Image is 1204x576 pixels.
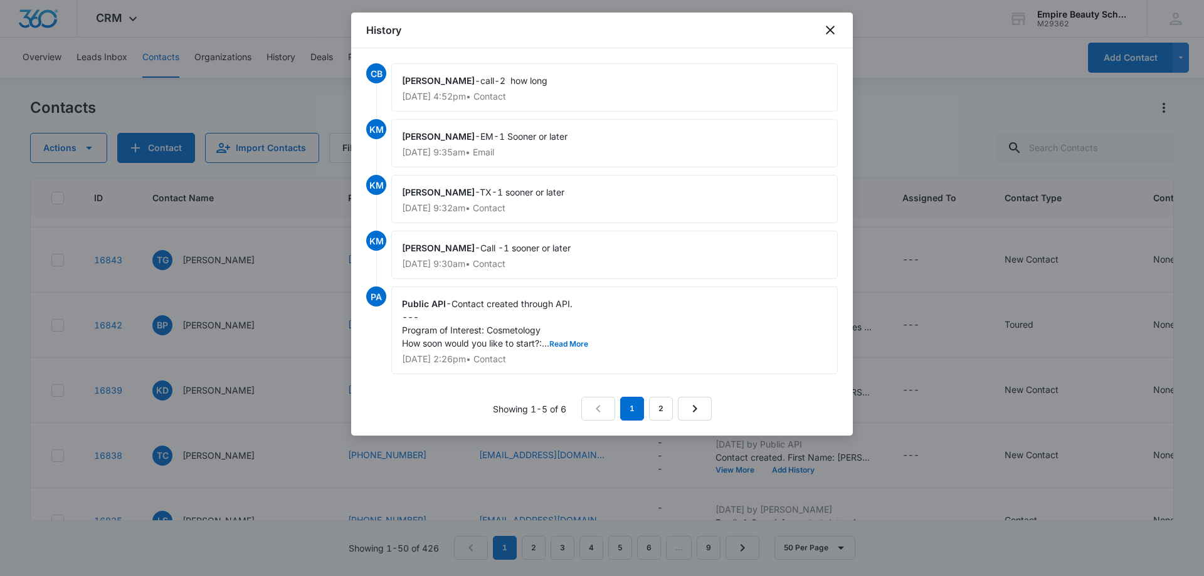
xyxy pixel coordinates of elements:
[402,298,588,348] span: Contact created through API. --- Program of Interest: Cosmetology How soon would you like to star...
[402,204,827,212] p: [DATE] 9:32am • Contact
[480,187,564,197] span: TX-1 sooner or later
[823,23,838,38] button: close
[402,75,475,86] span: [PERSON_NAME]
[366,119,386,139] span: KM
[366,175,386,195] span: KM
[366,23,401,38] h1: History
[402,92,827,101] p: [DATE] 4:52pm • Contact
[391,63,838,112] div: -
[402,187,475,197] span: [PERSON_NAME]
[391,175,838,223] div: -
[402,259,827,268] p: [DATE] 9:30am • Contact
[493,402,566,416] p: Showing 1-5 of 6
[366,286,386,306] span: PA
[402,131,475,142] span: [PERSON_NAME]
[391,119,838,167] div: -
[366,231,386,251] span: KM
[402,148,827,157] p: [DATE] 9:35am • Email
[402,298,446,309] span: Public API
[391,286,838,374] div: -
[549,340,588,348] button: Read More
[402,355,827,364] p: [DATE] 2:26pm • Contact
[581,397,712,421] nav: Pagination
[366,63,386,83] span: CB
[480,75,547,86] span: call-2 how long
[678,397,712,421] a: Next Page
[480,131,568,142] span: EM-1 Sooner or later
[402,243,475,253] span: [PERSON_NAME]
[391,231,838,279] div: -
[480,243,571,253] span: Call -1 sooner or later
[649,397,673,421] a: Page 2
[620,397,644,421] em: 1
